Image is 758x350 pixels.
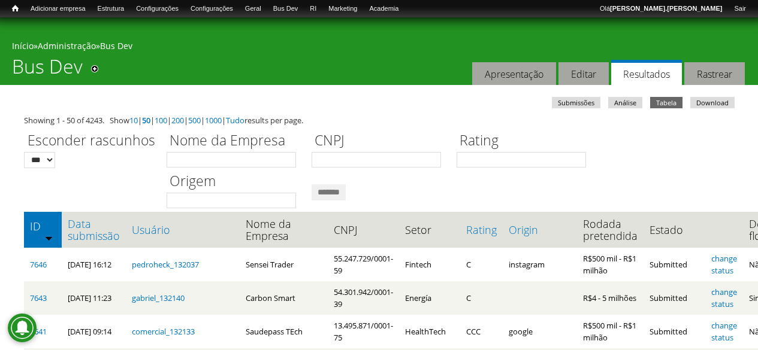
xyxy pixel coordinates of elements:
[12,40,34,51] a: Início
[328,212,399,248] th: CNPJ
[92,3,131,15] a: Estrutura
[240,315,328,348] td: Saudepass TEch
[644,248,705,281] td: Submitted
[399,212,460,248] th: Setor
[460,248,503,281] td: C
[552,97,600,108] a: Submissões
[711,287,737,309] a: change status
[12,40,746,55] div: » »
[460,315,503,348] td: CCC
[226,115,244,126] a: Tudo
[577,212,644,248] th: Rodada pretendida
[30,259,47,270] a: 7646
[466,224,497,236] a: Rating
[503,315,577,348] td: google
[328,315,399,348] td: 13.495.871/0001-75
[185,3,239,15] a: Configurações
[558,62,609,86] a: Editar
[610,5,722,12] strong: [PERSON_NAME].[PERSON_NAME]
[38,40,96,51] a: Administração
[594,3,728,15] a: Olá[PERSON_NAME].[PERSON_NAME]
[68,218,120,242] a: Data submissão
[684,62,745,86] a: Rastrear
[130,3,185,15] a: Configurações
[399,281,460,315] td: Energía
[690,97,735,108] a: Download
[509,224,571,236] a: Origin
[30,220,56,232] a: ID
[155,115,167,126] a: 100
[62,281,126,315] td: [DATE] 11:23
[711,320,737,343] a: change status
[611,60,682,86] a: Resultados
[608,97,642,108] a: Análise
[62,248,126,281] td: [DATE] 16:12
[12,55,83,85] h1: Bus Dev
[132,224,234,236] a: Usuário
[460,281,503,315] td: C
[100,40,132,51] a: Bus Dev
[142,115,150,126] a: 50
[24,114,734,126] div: Showing 1 - 50 of 4243. Show | | | | | | results per page.
[167,171,304,193] label: Origem
[267,3,304,15] a: Bus Dev
[457,130,594,152] label: Rating
[132,326,195,337] a: comercial_132133
[205,115,222,126] a: 1000
[472,62,556,86] a: Apresentação
[132,259,199,270] a: pedroheck_132037
[62,315,126,348] td: [DATE] 09:14
[322,3,363,15] a: Marketing
[399,315,460,348] td: HealthTech
[328,248,399,281] td: 55.247.729/0001-59
[363,3,404,15] a: Academia
[12,4,19,13] span: Início
[171,115,184,126] a: 200
[577,248,644,281] td: R$500 mil - R$1 milhão
[644,315,705,348] td: Submitted
[728,3,752,15] a: Sair
[45,234,53,242] img: ordem crescente
[312,130,449,152] label: CNPJ
[30,326,47,337] a: 7641
[240,281,328,315] td: Carbon Smart
[503,248,577,281] td: instagram
[30,293,47,303] a: 7643
[240,248,328,281] td: Sensei Trader
[399,248,460,281] td: Fintech
[577,281,644,315] td: R$4 - 5 milhões
[644,281,705,315] td: Submitted
[711,253,737,276] a: change status
[25,3,92,15] a: Adicionar empresa
[328,281,399,315] td: 54.301.942/0001-39
[24,130,159,152] label: Esconder rascunhos
[6,3,25,14] a: Início
[304,3,322,15] a: RI
[644,212,705,248] th: Estado
[129,115,138,126] a: 10
[240,212,328,248] th: Nome da Empresa
[577,315,644,348] td: R$500 mil - R$1 milhão
[650,97,682,108] a: Tabela
[188,115,201,126] a: 500
[167,130,304,152] label: Nome da Empresa
[239,3,267,15] a: Geral
[132,293,185,303] a: gabriel_132140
